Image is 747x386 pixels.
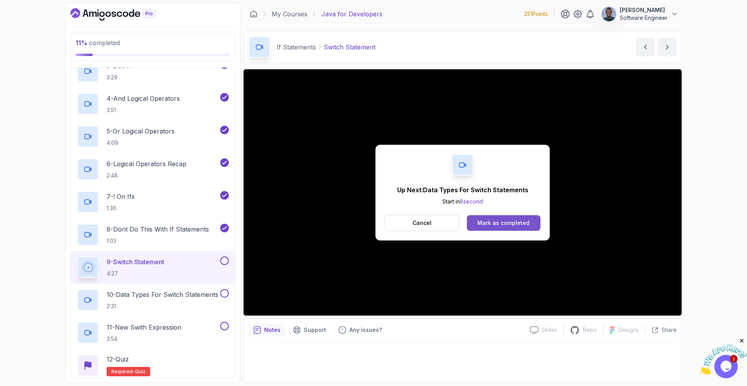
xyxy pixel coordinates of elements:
[583,326,597,334] p: Repo
[524,10,548,18] p: 251 Points
[249,324,285,336] button: notes button
[618,326,639,334] p: Designs
[477,219,530,227] div: Mark as completed
[460,198,483,205] span: 8 second
[304,326,326,334] p: Support
[77,93,229,115] button: 4-And Logical Operators3:51
[77,289,229,311] button: 10-Data Types For Switch Statements2:31
[542,326,557,334] p: Slides
[107,302,218,310] p: 2:31
[107,106,180,114] p: 3:51
[467,215,540,231] button: Mark as completed
[277,42,316,52] p: If Statements
[107,225,209,234] p: 8 - Dont Do This With If Statements
[77,191,229,213] button: 7-! On Ifs1:36
[661,326,677,334] p: Share
[107,354,129,364] p: 12 - Quiz
[397,185,528,195] p: Up Next: Data Types For Switch Statements
[645,326,677,334] button: Share
[107,237,209,245] p: 1:03
[334,324,387,336] button: Feedback button
[107,159,186,168] p: 6 - Logical Operators Recap
[620,14,668,22] p: Software Engineer
[321,9,382,19] p: Java for Developers
[70,8,173,21] a: Dashboard
[107,335,181,343] p: 3:54
[397,198,528,205] p: Start in
[107,270,164,277] p: 4:27
[264,326,281,334] p: Notes
[77,158,229,180] button: 6-Logical Operators Recap2:48
[111,368,135,375] span: Required-
[107,192,135,201] p: 7 - ! On Ifs
[75,39,120,47] span: completed
[601,7,616,21] img: user profile image
[385,215,459,231] button: Cancel
[620,6,668,14] p: [PERSON_NAME]
[107,290,218,299] p: 10 - Data Types For Switch Statements
[107,94,180,103] p: 4 - And Logical Operators
[77,322,229,344] button: 11-New Swith Expression3:54
[107,323,181,332] p: 11 - New Swith Expression
[107,204,135,212] p: 1:36
[77,224,229,246] button: 8-Dont Do This With If Statements1:03
[658,38,677,56] button: next content
[77,354,229,376] button: 12-QuizRequired-quiz
[107,139,175,147] p: 4:09
[250,10,258,18] a: Dashboard
[77,60,229,82] button: 3-Else If3:29
[135,368,146,375] span: quiz
[107,172,186,179] p: 2:48
[412,219,431,227] p: Cancel
[601,6,679,22] button: user profile image[PERSON_NAME]Software Engineer
[272,9,307,19] a: My Courses
[699,337,747,374] iframe: chat widget
[324,42,375,52] p: Switch Statement
[75,39,88,47] span: 11 %
[107,74,131,81] p: 3:29
[107,126,175,136] p: 5 - Or Logical Operators
[77,126,229,147] button: 5-Or Logical Operators4:09
[77,256,229,278] button: 9-Switch Statement4:27
[244,69,682,316] iframe: 9 - Switch Statement
[349,326,382,334] p: Any issues?
[288,324,331,336] button: Support button
[107,257,164,267] p: 9 - Switch Statement
[636,38,655,56] button: previous content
